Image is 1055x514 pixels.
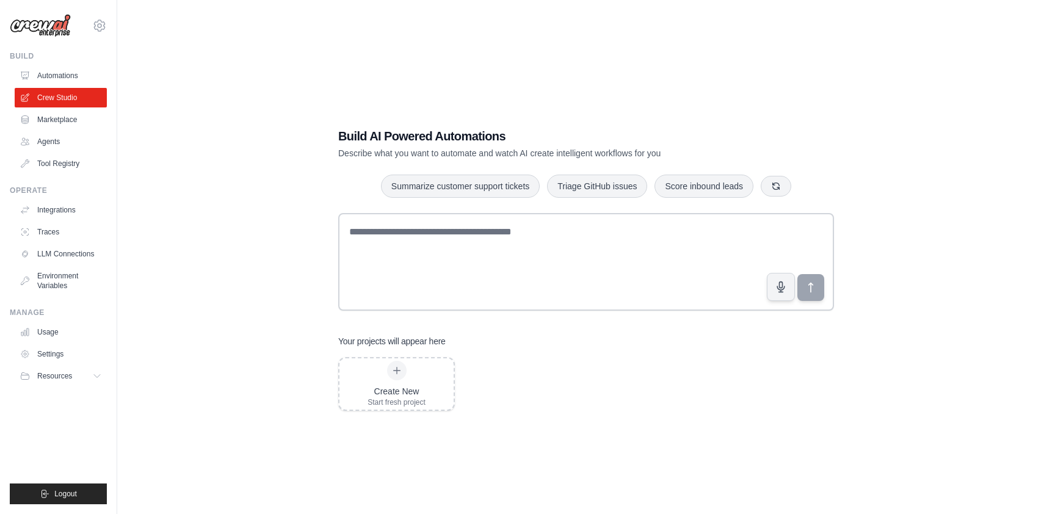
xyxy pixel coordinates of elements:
a: Crew Studio [15,88,107,107]
button: Summarize customer support tickets [381,175,540,198]
span: Resources [37,371,72,381]
span: Logout [54,489,77,499]
a: Settings [15,344,107,364]
div: Create New [368,385,426,397]
h3: Your projects will appear here [338,335,446,347]
a: Environment Variables [15,266,107,295]
button: Click to speak your automation idea [767,273,795,301]
a: Traces [15,222,107,242]
button: Score inbound leads [654,175,753,198]
a: Automations [15,66,107,85]
img: Logo [10,14,71,37]
div: Manage [10,308,107,317]
div: Start fresh project [368,397,426,407]
a: Usage [15,322,107,342]
p: Describe what you want to automate and watch AI create intelligent workflows for you [338,147,749,159]
button: Logout [10,483,107,504]
div: Operate [10,186,107,195]
a: Tool Registry [15,154,107,173]
button: Get new suggestions [761,176,791,197]
div: Build [10,51,107,61]
a: Integrations [15,200,107,220]
a: Marketplace [15,110,107,129]
h1: Build AI Powered Automations [338,128,749,145]
a: LLM Connections [15,244,107,264]
button: Resources [15,366,107,386]
a: Agents [15,132,107,151]
button: Triage GitHub issues [547,175,647,198]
